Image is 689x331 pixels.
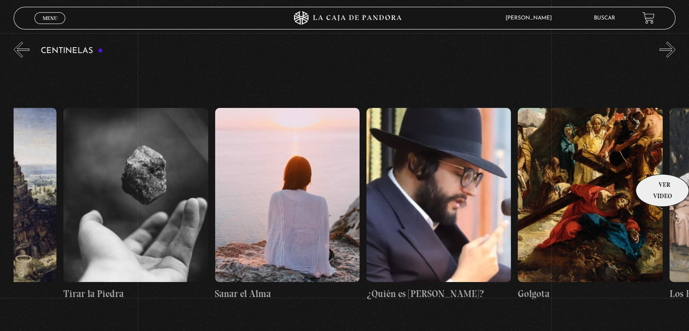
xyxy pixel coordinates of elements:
[39,23,61,29] span: Cerrar
[366,287,511,301] h4: ¿Quién es [PERSON_NAME]?
[63,287,208,301] h4: Tirar la Piedra
[518,287,662,301] h4: Golgota
[594,15,615,21] a: Buscar
[642,12,655,24] a: View your shopping cart
[215,287,360,301] h4: Sanar el Alma
[41,47,103,55] h3: Centinelas
[660,42,675,58] button: Next
[14,42,29,58] button: Previous
[501,15,561,21] span: [PERSON_NAME]
[43,15,58,21] span: Menu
